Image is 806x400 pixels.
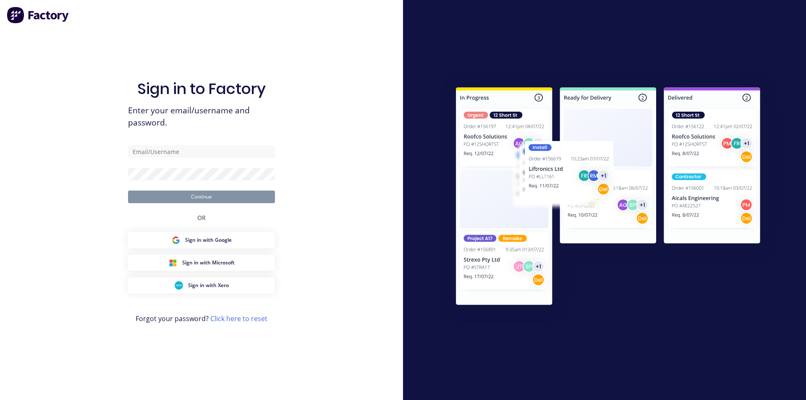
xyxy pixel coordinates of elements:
h1: Sign in to Factory [137,80,266,98]
span: Enter your email/username and password. [128,105,275,129]
span: Sign in with Xero [188,282,229,289]
button: Continue [128,191,275,203]
img: Sign in [437,71,779,325]
button: Microsoft Sign inSign in with Microsoft [128,255,275,271]
div: OR [197,203,206,232]
span: Forgot your password? [136,314,267,324]
span: Sign in with Google [185,236,232,244]
input: Email/Username [128,145,275,158]
img: Microsoft Sign in [169,259,177,267]
span: Sign in with Microsoft [182,259,235,267]
button: Xero Sign inSign in with Xero [128,277,275,293]
a: Click here to reset [210,314,267,323]
button: Google Sign inSign in with Google [128,232,275,248]
img: Xero Sign in [175,281,183,290]
img: Google Sign in [172,236,180,244]
img: Factory [7,7,70,24]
